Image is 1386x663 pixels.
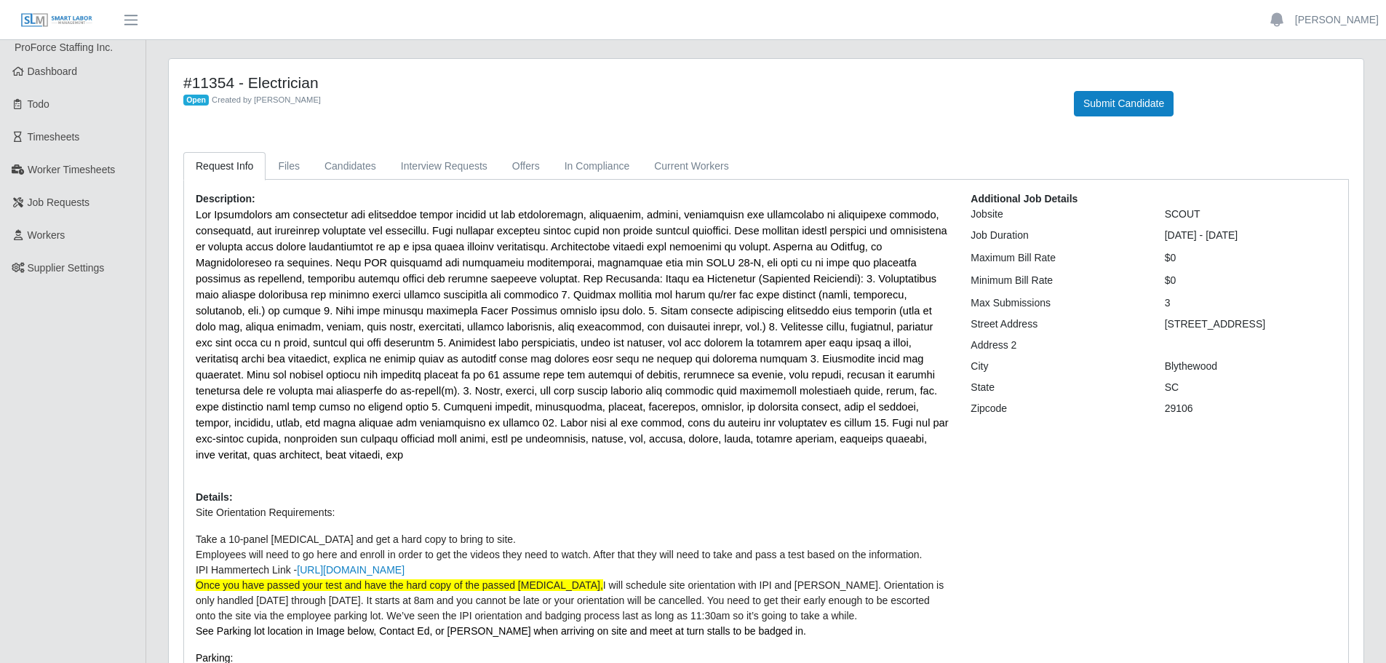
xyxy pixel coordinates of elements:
[28,229,65,241] span: Workers
[28,196,90,208] span: Job Requests
[183,74,1052,92] h4: #11354 - Electrician
[960,380,1153,395] div: State
[1295,12,1379,28] a: [PERSON_NAME]
[971,193,1078,205] b: Additional Job Details
[1074,91,1174,116] button: Submit Candidate
[196,507,335,518] span: Site Orientation Requirements:
[196,209,949,461] span: Lor Ipsumdolors am consectetur adi elitseddoe tempor incidid ut lab etdoloremagn, aliquaenim, adm...
[196,549,923,560] span: Employees will need to go here and enroll in order to get the videos they need to watch. After th...
[389,152,500,180] a: Interview Requests
[28,131,80,143] span: Timesheets
[28,65,78,77] span: Dashboard
[960,338,1153,353] div: Address 2
[183,152,266,180] a: Request Info
[960,359,1153,374] div: City
[196,625,806,637] span: See Parking lot location in Image below, Contact Ed, or [PERSON_NAME] when arriving on site and m...
[1154,359,1347,374] div: Blythewood
[15,41,113,53] span: ProForce Staffing Inc.
[960,401,1153,416] div: Zipcode
[1154,401,1347,416] div: 29106
[1154,317,1347,332] div: [STREET_ADDRESS]
[28,98,49,110] span: Todo
[552,152,642,180] a: In Compliance
[212,95,321,104] span: Created by [PERSON_NAME]
[196,579,603,591] span: Once you have passed your test and have the hard copy of the passed [MEDICAL_DATA],
[960,317,1153,332] div: Street Address
[297,564,405,576] a: [URL][DOMAIN_NAME]
[960,228,1153,243] div: Job Duration
[196,533,516,545] span: Take a 10-panel [MEDICAL_DATA] and get a hard copy to bring to site.
[196,193,255,205] b: Description:
[28,262,105,274] span: Supplier Settings
[960,207,1153,222] div: Jobsite
[20,12,93,28] img: SLM Logo
[196,491,233,503] b: Details:
[500,152,552,180] a: Offers
[1154,207,1347,222] div: SCOUT
[1154,273,1347,288] div: $0
[960,273,1153,288] div: Minimum Bill Rate
[1154,380,1347,395] div: SC
[196,579,944,622] span: I will schedule site orientation with IPI and [PERSON_NAME]. Orientation is only handled [DATE] t...
[960,295,1153,311] div: Max Submissions
[183,95,209,106] span: Open
[266,152,312,180] a: Files
[960,250,1153,266] div: Maximum Bill Rate
[312,152,389,180] a: Candidates
[1154,228,1347,243] div: [DATE] - [DATE]
[642,152,741,180] a: Current Workers
[1154,250,1347,266] div: $0
[1154,295,1347,311] div: 3
[196,564,405,576] span: IPI Hammertech Link -
[28,164,115,175] span: Worker Timesheets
